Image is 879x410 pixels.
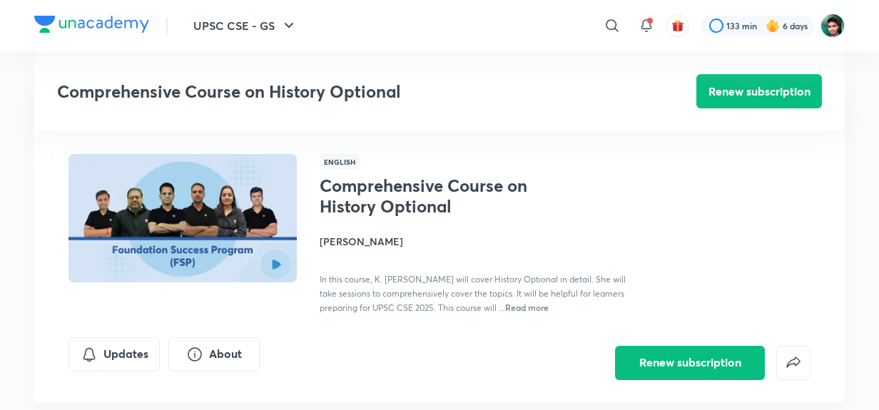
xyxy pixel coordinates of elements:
span: English [320,154,360,170]
img: Thumbnail [66,153,299,284]
button: Renew subscription [696,74,822,108]
h1: Comprehensive Course on History Optional [320,175,553,217]
button: Renew subscription [615,346,765,380]
button: About [168,337,260,371]
a: Company Logo [34,16,149,36]
img: Company Logo [34,16,149,33]
h4: [PERSON_NAME] [320,234,639,249]
button: Updates [68,337,160,371]
button: UPSC CSE - GS [185,11,306,40]
img: avatar [671,19,684,32]
button: false [776,346,811,380]
span: Read more [505,302,549,313]
img: Avinash Gupta [820,14,845,38]
span: In this course, K. [PERSON_NAME] will cover History Optional in detail. She will take sessions to... [320,274,626,313]
h3: Comprehensive Course on History Optional [57,81,616,102]
img: streak [766,19,780,33]
button: avatar [666,14,689,37]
